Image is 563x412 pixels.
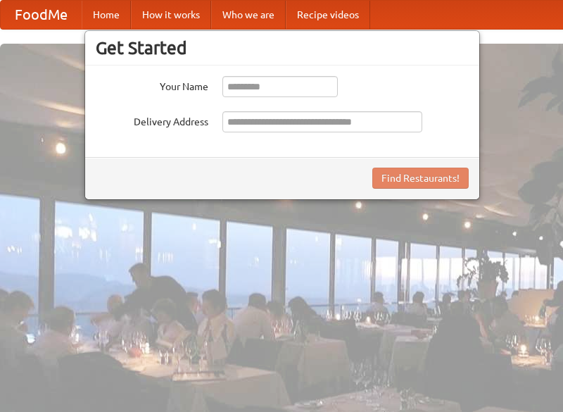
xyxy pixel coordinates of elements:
a: Who we are [211,1,286,29]
label: Your Name [96,76,208,94]
a: Home [82,1,131,29]
label: Delivery Address [96,111,208,129]
a: How it works [131,1,211,29]
a: Recipe videos [286,1,370,29]
a: FoodMe [1,1,82,29]
button: Find Restaurants! [372,168,469,189]
h3: Get Started [96,37,469,58]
